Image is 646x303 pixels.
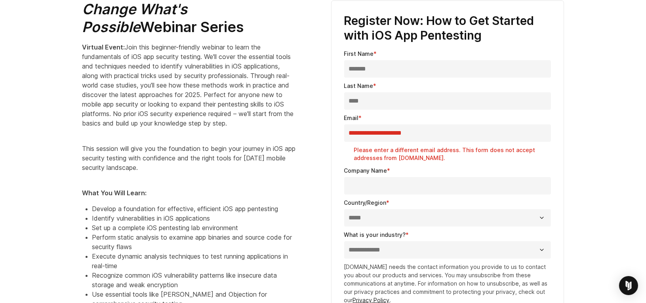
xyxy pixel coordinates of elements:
strong: What You Will Learn: [82,189,147,197]
em: Change What's Possible [82,0,188,36]
span: What is your industry? [344,231,406,238]
li: Execute dynamic analysis techniques to test running applications in real-time [92,252,296,271]
li: Recognize common iOS vulnerability patterns like insecure data storage and weak encryption [92,271,296,290]
li: Perform static analysis to examine app binaries and source code for security flaws [92,232,296,252]
li: Identify vulnerabilities in iOS applications [92,213,296,223]
span: Last Name [344,82,373,89]
span: This session will give you the foundation to begin your journey in iOS app security testing with ... [82,145,296,172]
span: First Name [344,50,374,57]
h2: Webinar Series [82,0,296,36]
span: Company Name [344,167,387,174]
span: Country/Region [344,199,387,206]
li: Develop a foundation for effective, efficient iOS app pentesting [92,204,296,213]
div: Open Intercom Messenger [619,276,638,295]
li: Set up a complete iOS pentesting lab environment [92,223,296,232]
span: Email [344,114,359,121]
strong: Virtual Event: [82,43,125,51]
h3: Register Now: How to Get Started with iOS App Pentesting [344,13,551,43]
span: Join this beginner-friendly webinar to learn the fundamentals of iOS app security testing. We'll ... [82,43,294,127]
label: Please enter a different email address. This form does not accept addresses from [DOMAIN_NAME]. [354,146,551,162]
